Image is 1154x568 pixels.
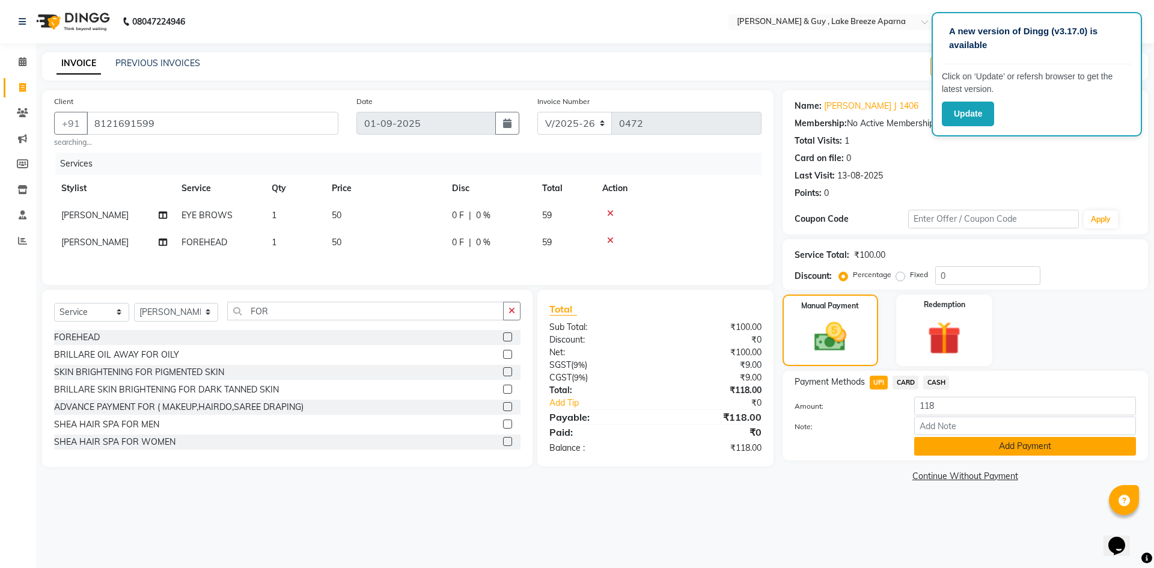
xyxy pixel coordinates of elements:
label: Client [54,96,73,107]
span: 50 [332,210,341,221]
div: Services [55,153,771,175]
input: Amount [914,397,1136,415]
span: 59 [542,210,552,221]
input: Enter Offer / Coupon Code [908,210,1079,228]
th: Qty [264,175,325,202]
div: ₹0 [655,334,770,346]
label: Redemption [924,299,965,310]
small: searching... [54,137,338,148]
label: Fixed [910,269,928,280]
th: Action [595,175,762,202]
div: BRILLARE OIL AWAY FOR OILY [54,349,179,361]
a: INVOICE [56,53,101,75]
div: Sub Total: [540,321,655,334]
th: Total [535,175,595,202]
div: Total: [540,384,655,397]
label: Manual Payment [801,301,859,311]
th: Service [174,175,264,202]
th: Disc [445,175,535,202]
div: BRILLARE SKIN BRIGHTENING FOR DARK TANNED SKIN [54,383,279,396]
div: Discount: [540,334,655,346]
a: Continue Without Payment [785,470,1146,483]
span: SGST [549,359,571,370]
button: +91 [54,112,88,135]
span: UPI [870,376,888,389]
input: Search or Scan [227,302,504,320]
div: Discount: [795,270,832,282]
span: 9% [574,373,585,382]
button: Update [942,102,994,126]
span: Total [549,303,577,316]
input: Search by Name/Mobile/Email/Code [87,112,338,135]
img: logo [31,5,113,38]
label: Date [356,96,373,107]
div: ₹100.00 [655,321,770,334]
span: 50 [332,237,341,248]
span: [PERSON_NAME] [61,210,129,221]
a: [PERSON_NAME] J 1406 [824,100,918,112]
th: Stylist [54,175,174,202]
a: PREVIOUS INVOICES [115,58,200,69]
div: ₹100.00 [854,249,885,261]
div: Card on file: [795,152,844,165]
input: Add Note [914,417,1136,435]
div: SHEA HAIR SPA FOR WOMEN [54,436,176,448]
div: Membership: [795,117,847,130]
div: 1 [844,135,849,147]
img: _gift.svg [917,317,971,359]
span: [PERSON_NAME] [61,237,129,248]
span: Payment Methods [795,376,865,388]
span: CASH [923,376,949,389]
div: Total Visits: [795,135,842,147]
span: 0 % [476,209,490,222]
th: Price [325,175,445,202]
div: No Active Membership [795,117,1136,130]
span: FOREHEAD [182,237,227,248]
div: Last Visit: [795,169,835,182]
div: Coupon Code [795,213,908,225]
div: ₹118.00 [655,384,770,397]
label: Invoice Number [537,96,590,107]
label: Note: [786,421,905,432]
div: ₹118.00 [655,410,770,424]
span: 59 [542,237,552,248]
span: | [469,209,471,222]
span: 1 [272,237,276,248]
div: Net: [540,346,655,359]
div: 13-08-2025 [837,169,883,182]
div: Payable: [540,410,655,424]
div: ADVANCE PAYMENT FOR ( MAKEUP,HAIRDO,SAREE DRAPING) [54,401,304,414]
div: Service Total: [795,249,849,261]
div: Name: [795,100,822,112]
span: 1 [272,210,276,221]
button: Add Payment [914,437,1136,456]
div: ₹100.00 [655,346,770,359]
div: Points: [795,187,822,200]
div: 0 [846,152,851,165]
span: 9% [573,360,585,370]
span: 0 F [452,236,464,249]
a: Add Tip [540,397,674,409]
div: ( ) [540,359,655,371]
div: FOREHEAD [54,331,100,344]
div: Balance : [540,442,655,454]
div: ₹9.00 [655,371,770,384]
span: CARD [893,376,918,389]
label: Percentage [853,269,891,280]
button: Create New [930,57,1000,76]
span: EYE BROWS [182,210,233,221]
iframe: chat widget [1104,520,1142,556]
p: Click on ‘Update’ or refersh browser to get the latest version. [942,70,1132,96]
div: ( ) [540,371,655,384]
label: Amount: [786,401,905,412]
b: 08047224946 [132,5,185,38]
div: 0 [824,187,829,200]
div: SKIN BRIGHTENING FOR PIGMENTED SKIN [54,366,224,379]
div: ₹0 [655,425,770,439]
span: 0 F [452,209,464,222]
p: A new version of Dingg (v3.17.0) is available [949,25,1125,52]
span: CGST [549,372,572,383]
button: Apply [1084,210,1118,228]
span: | [469,236,471,249]
div: ₹0 [674,397,770,409]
